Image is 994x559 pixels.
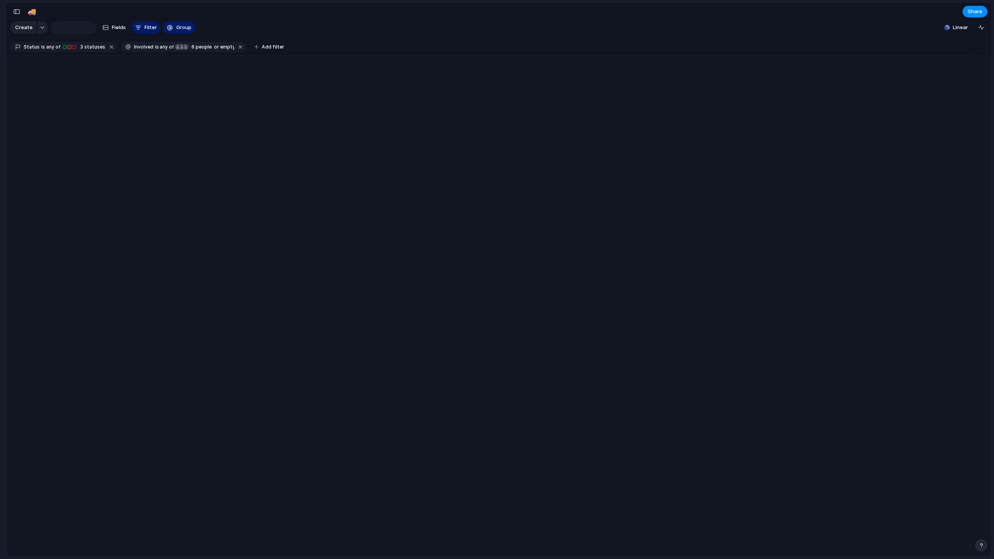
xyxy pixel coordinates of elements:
span: is [41,43,45,50]
span: Status [24,43,40,50]
button: Add filter [250,42,289,52]
button: Filter [132,21,160,34]
button: 3 statuses [61,43,107,51]
div: 🚚 [28,6,36,17]
button: Create [10,21,36,34]
span: Add filter [262,43,284,50]
span: Involved [134,43,153,50]
span: any of [159,43,174,50]
button: isany of [153,43,176,51]
span: is [155,43,159,50]
span: Fields [112,24,126,31]
span: or empty [213,43,234,50]
span: people [189,43,212,50]
span: Group [176,24,191,31]
span: Linear [953,24,968,31]
button: Share [963,6,987,17]
span: Filter [144,24,157,31]
button: 🚚 [26,5,38,18]
button: Fields [99,21,129,34]
button: Group [163,21,195,34]
button: Linear [941,22,971,33]
button: isany of [40,43,62,51]
span: Share [968,8,982,16]
span: 6 [189,44,196,50]
span: Create [15,24,33,31]
button: 6 peopleor empty [174,43,236,51]
span: 3 [78,44,84,50]
span: any of [45,43,60,50]
span: statuses [78,43,105,50]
